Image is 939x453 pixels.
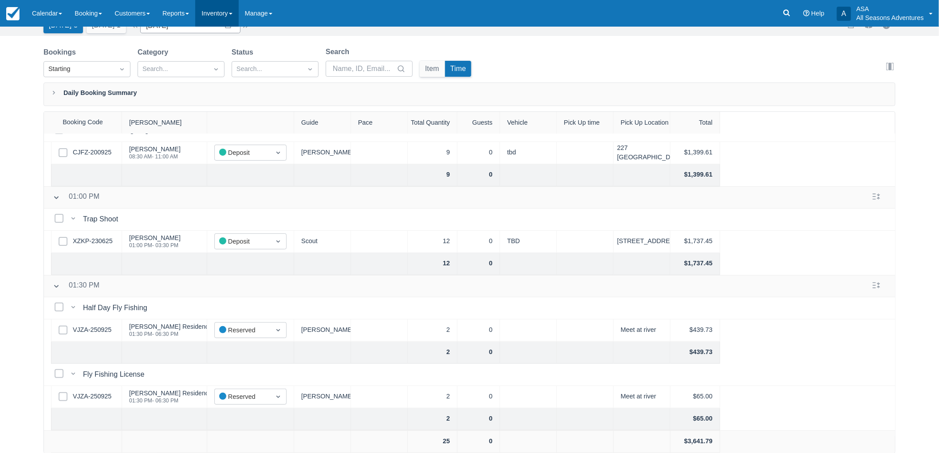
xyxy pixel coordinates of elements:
div: Pick Up time [557,112,614,134]
div: 0 [458,342,500,364]
div: Scout [294,231,351,253]
div: Deposit [219,236,266,247]
div: 12 [408,253,458,275]
div: Half Day Fly Fishing [83,303,151,313]
img: checkfront-main-nav-mini-logo.png [6,7,20,20]
div: 0 [458,386,500,408]
div: $1,399.61 [671,164,720,186]
span: Dropdown icon [274,148,283,157]
button: 01:30 PM [49,278,103,294]
a: VJZA-250925 [73,392,111,402]
div: 01:30 PM - 06:30 PM [129,398,271,403]
a: VJZA-250925 [73,325,111,335]
div: Reserved [219,325,266,335]
div: Trap Shoot [83,214,122,225]
span: Help [811,10,825,17]
div: Total [671,112,720,134]
div: Fly Fishing License [83,369,148,380]
p: All Seasons Adventures [856,13,924,22]
div: Starting [48,64,110,74]
div: 227 [GEOGRAPHIC_DATA] [614,142,671,164]
div: 2 [408,408,458,430]
div: 12 [408,231,458,253]
div: Vehicle [500,112,557,134]
div: 01:30 PM - 06:30 PM [129,331,271,337]
div: $439.73 [671,319,720,342]
span: Dropdown icon [212,65,221,74]
label: Status [232,47,257,58]
label: Bookings [43,47,79,58]
div: A [837,7,851,21]
button: Item [420,61,445,77]
div: [PERSON_NAME] Residences- [PERSON_NAME] [129,323,271,330]
a: XZKP-230625 [73,236,113,246]
i: Help [803,10,809,16]
div: 0 [458,408,500,430]
label: Search [326,47,353,57]
div: 9 [408,142,458,164]
div: Pick Up Location [614,112,671,134]
div: 9 [408,164,458,186]
div: 2 [408,342,458,364]
p: ASA [856,4,924,13]
div: $1,737.45 [671,253,720,275]
div: 01:00 PM - 03:30 PM [129,243,181,248]
div: [PERSON_NAME] [129,146,181,152]
div: Meet at river [614,386,671,408]
div: Guests [458,112,500,134]
span: Dropdown icon [274,326,283,335]
div: $65.00 [671,386,720,408]
div: $1,737.45 [671,231,720,253]
div: $1,399.61 [671,142,720,164]
div: 2 [408,386,458,408]
label: Category [138,47,172,58]
div: tbd [500,142,557,164]
div: Deposit [219,148,266,158]
a: CJFZ-200925 [73,148,111,158]
div: Guide [294,112,351,134]
div: [PERSON_NAME] Residences- [PERSON_NAME] [129,390,271,396]
div: 0 [458,431,500,453]
div: [PERSON_NAME] [294,386,351,408]
div: 0 [458,142,500,164]
div: 2 [408,319,458,342]
button: Time [445,61,472,77]
div: 0 [458,319,500,342]
div: [PERSON_NAME] [122,112,207,134]
span: Dropdown icon [118,65,126,74]
input: Name, ID, Email... [333,61,395,77]
div: 0 [458,231,500,253]
div: 08:30 AM - 11:00 AM [129,154,181,159]
div: [PERSON_NAME] [129,235,181,241]
span: Dropdown icon [274,392,283,401]
div: Booking Code [44,112,122,134]
div: [PERSON_NAME] [294,142,351,164]
div: $65.00 [671,408,720,430]
span: Dropdown icon [306,65,315,74]
div: $439.73 [671,342,720,364]
span: Dropdown icon [274,237,283,246]
div: 0 [458,164,500,186]
div: [STREET_ADDRESS] [614,231,671,253]
div: TBD [500,231,557,253]
button: 01:00 PM [49,189,103,205]
div: Daily Booking Summary [43,83,896,106]
div: 25 [408,431,458,453]
div: Pace [351,112,408,134]
div: Reserved [219,392,266,402]
div: $3,641.79 [671,431,720,453]
div: Total Quantity [408,112,458,134]
div: 0 [458,253,500,275]
div: [PERSON_NAME] [294,319,351,342]
div: Meet at river [614,319,671,342]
